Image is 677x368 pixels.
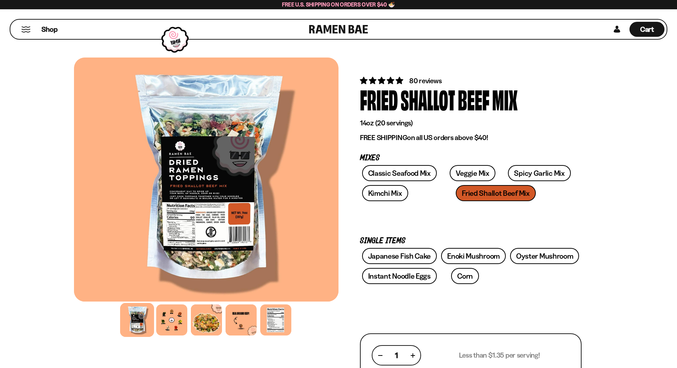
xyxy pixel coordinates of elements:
[450,165,495,181] a: Veggie Mix
[360,76,405,85] span: 4.82 stars
[282,1,395,8] span: Free U.S. Shipping on Orders over $40 🍜
[362,248,437,264] a: Japanese Fish Cake
[409,76,441,85] span: 80 reviews
[629,20,664,39] div: Cart
[451,268,479,284] a: Corn
[360,133,407,142] strong: FREE SHIPPING
[362,185,408,201] a: Kimchi Mix
[360,119,582,128] p: 14oz (20 servings)
[441,248,506,264] a: Enoki Mushroom
[640,25,654,34] span: Cart
[360,238,582,244] p: Single Items
[360,155,582,161] p: Mixes
[360,86,398,113] div: Fried
[362,165,437,181] a: Classic Seafood Mix
[510,248,579,264] a: Oyster Mushroom
[21,26,31,33] button: Mobile Menu Trigger
[508,165,570,181] a: Spicy Garlic Mix
[401,86,455,113] div: Shallot
[360,133,582,142] p: on all US orders above $40!
[41,22,58,37] a: Shop
[459,351,540,360] p: Less than $1.35 per serving!
[492,86,518,113] div: Mix
[458,86,489,113] div: Beef
[362,268,437,284] a: Instant Noodle Eggs
[395,351,398,360] span: 1
[41,25,58,34] span: Shop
